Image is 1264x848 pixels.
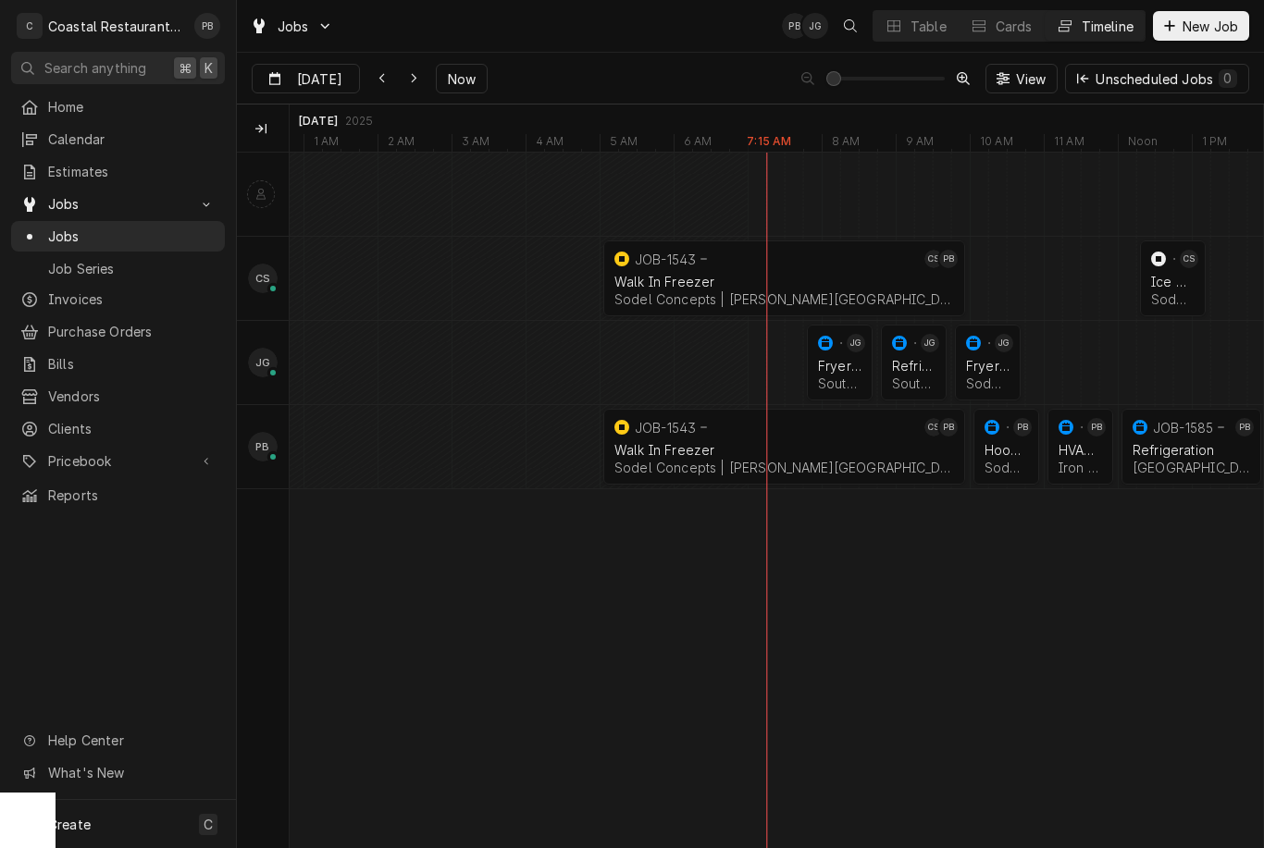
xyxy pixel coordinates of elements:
a: Go to Jobs [11,189,225,219]
div: Ice Machine [1151,274,1195,289]
div: Southern [US_STATE] Brewing Company | Ocean View, 19970 [892,375,936,391]
div: Refrigeration [892,358,936,374]
span: C [204,815,213,834]
button: New Job [1153,11,1249,41]
div: Phill Blush's Avatar [1235,418,1254,436]
span: Vendors [48,387,216,406]
a: Invoices [11,284,225,314]
a: Calendar [11,124,225,154]
div: CS [924,250,943,268]
div: 8 AM [822,134,870,154]
div: Phill Blush's Avatar [194,13,220,39]
div: James Gatton's Avatar [248,348,278,377]
a: Clients [11,413,225,444]
div: Phill Blush's Avatar [939,250,958,268]
div: James Gatton's Avatar [921,334,939,352]
div: Table [911,17,947,36]
div: Walk In Freezer [614,274,954,289]
div: Sodel Concepts | [PERSON_NAME][GEOGRAPHIC_DATA], 19930 [614,291,954,307]
div: PB [1013,418,1032,436]
div: PB [939,418,958,436]
div: Phill Blush's Avatar [1013,418,1032,436]
span: Pricebook [48,451,188,471]
button: Now [436,64,488,93]
span: Now [444,69,479,89]
a: Vendors [11,381,225,412]
div: 10 AM [970,134,1022,154]
div: Hood Repair [985,442,1028,458]
div: 3 AM [452,134,500,154]
button: Search anything⌘K [11,52,225,84]
div: Fryer Repair [818,358,861,374]
div: Phill Blush's Avatar [1087,418,1106,436]
a: Estimates [11,156,225,187]
div: C [17,13,43,39]
div: James Gatton's Avatar [802,13,828,39]
div: JG [248,348,278,377]
div: Unscheduled Jobs [1096,69,1237,89]
span: Job Series [48,259,216,278]
div: [DATE] [299,114,338,129]
div: Sodel Concepts | [PERSON_NAME][GEOGRAPHIC_DATA], 19930 [614,460,954,475]
div: JG [995,334,1013,352]
div: JG [847,334,865,352]
div: PB [782,13,808,39]
div: Chris Sockriter's Avatar [1180,250,1198,268]
a: Go to Help Center [11,725,225,756]
div: left [237,153,289,848]
span: Jobs [48,227,216,246]
div: Timeline [1082,17,1134,36]
div: PB [1235,418,1254,436]
label: 7:15 AM [747,134,791,149]
div: Noon [1118,134,1168,154]
a: Purchase Orders [11,316,225,347]
div: Sodel Concepts | [PERSON_NAME][GEOGRAPHIC_DATA], 19930 [1151,291,1195,307]
a: Bills [11,349,225,379]
div: Cards [996,17,1033,36]
span: Purchase Orders [48,322,216,341]
div: PB [1087,418,1106,436]
span: What's New [48,763,214,782]
span: New Job [1179,17,1242,36]
span: Clients [48,419,216,438]
div: Southern [US_STATE] Brewing Company | Ocean View, 19970 [818,375,861,391]
div: [GEOGRAPHIC_DATA] | [GEOGRAPHIC_DATA], 19971 [1133,460,1250,475]
div: 4 AM [526,134,574,154]
a: Home [11,92,225,122]
div: CS [924,418,943,436]
div: JOB-1585 [1153,420,1213,436]
div: 1 AM [304,134,349,154]
a: Job Series [11,253,225,284]
span: Estimates [48,162,216,181]
div: 11 AM [1044,134,1094,154]
a: Go to Pricebook [11,446,225,476]
div: Chris Sockriter's Avatar [924,418,943,436]
span: Create [48,817,91,832]
div: Fryer Repair [966,358,1010,374]
button: [DATE] [252,64,360,93]
span: Home [48,97,216,117]
div: normal [290,153,1263,848]
button: View [985,64,1059,93]
div: PB [194,13,220,39]
div: James Gatton's Avatar [995,334,1013,352]
div: 9 AM [896,134,944,154]
div: Refrigeration [1133,442,1250,458]
div: 0 [1222,68,1233,88]
div: PB [248,432,278,461]
div: HVAC Repair [1059,442,1102,458]
div: Chris Sockriter's Avatar [248,264,278,293]
span: Reports [48,485,216,505]
div: 2 AM [378,134,425,154]
div: CS [248,264,278,293]
div: JG [802,13,828,39]
div: Sodel Concepts | Lewes, 19958 [985,460,1028,475]
div: James Gatton's Avatar [847,334,865,352]
span: K [204,58,213,78]
span: Jobs [278,17,309,36]
div: Phill Blush's Avatar [248,432,278,461]
button: Open search [836,11,865,41]
span: Help Center [48,731,214,750]
span: View [1012,69,1050,89]
span: ⌘ [179,58,192,78]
